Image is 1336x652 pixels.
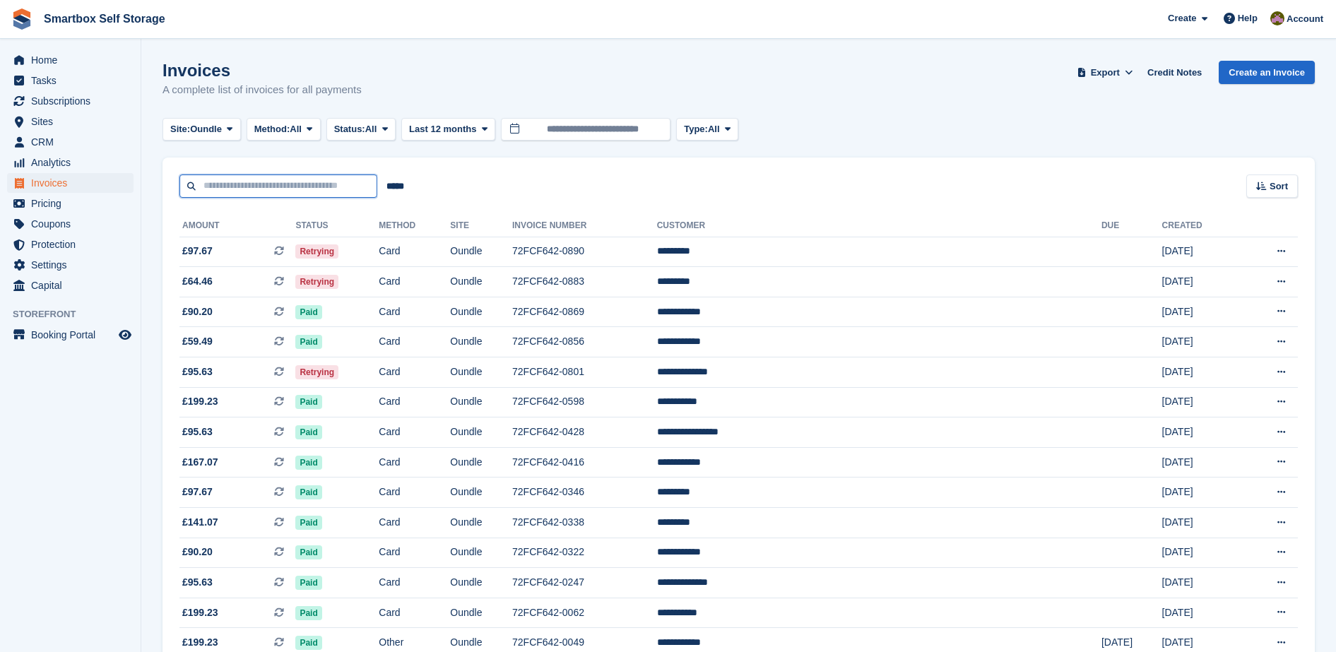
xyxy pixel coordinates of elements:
td: Card [379,447,450,478]
a: menu [7,173,134,193]
a: Credit Notes [1142,61,1207,84]
span: £141.07 [182,515,218,530]
td: 72FCF642-0322 [512,538,657,568]
button: Status: All [326,118,396,141]
a: menu [7,235,134,254]
td: [DATE] [1162,478,1241,508]
td: 72FCF642-0338 [512,508,657,538]
span: Sort [1270,179,1288,194]
td: [DATE] [1162,237,1241,267]
td: 72FCF642-0062 [512,598,657,628]
span: Status: [334,122,365,136]
td: Oundle [450,237,512,267]
span: Coupons [31,214,116,234]
a: menu [7,325,134,345]
span: Paid [295,636,321,650]
td: 72FCF642-0801 [512,357,657,388]
td: Card [379,297,450,327]
td: 72FCF642-0856 [512,327,657,357]
span: Home [31,50,116,70]
td: [DATE] [1162,568,1241,598]
th: Invoice Number [512,215,657,237]
a: menu [7,91,134,111]
span: £199.23 [182,635,218,650]
td: Card [379,267,450,297]
a: menu [7,50,134,70]
td: Oundle [450,267,512,297]
th: Status [295,215,379,237]
h1: Invoices [162,61,362,80]
td: Card [379,508,450,538]
span: £64.46 [182,274,213,289]
td: [DATE] [1162,387,1241,417]
th: Site [450,215,512,237]
span: Paid [295,456,321,470]
td: Card [379,237,450,267]
span: Retrying [295,365,338,379]
a: menu [7,112,134,131]
a: Create an Invoice [1219,61,1315,84]
span: £95.63 [182,425,213,439]
td: Card [379,387,450,417]
td: [DATE] [1162,538,1241,568]
span: Site: [170,122,190,136]
span: Export [1091,66,1120,80]
a: menu [7,153,134,172]
span: Type: [684,122,708,136]
span: Retrying [295,275,338,289]
span: £59.49 [182,334,213,349]
td: 72FCF642-0883 [512,267,657,297]
button: Type: All [676,118,738,141]
a: Smartbox Self Storage [38,7,171,30]
span: All [708,122,720,136]
td: Oundle [450,297,512,327]
td: Card [379,327,450,357]
td: Oundle [450,327,512,357]
span: £95.63 [182,364,213,379]
span: £199.23 [182,394,218,409]
td: Card [379,598,450,628]
span: £90.20 [182,304,213,319]
td: Card [379,568,450,598]
th: Method [379,215,450,237]
span: Invoices [31,173,116,193]
button: Last 12 months [401,118,495,141]
span: £90.20 [182,545,213,559]
span: Settings [31,255,116,275]
td: 72FCF642-0869 [512,297,657,327]
td: Oundle [450,598,512,628]
span: Paid [295,425,321,439]
img: Kayleigh Devlin [1270,11,1284,25]
td: Oundle [450,387,512,417]
td: 72FCF642-0346 [512,478,657,508]
td: 72FCF642-0598 [512,387,657,417]
td: 72FCF642-0428 [512,417,657,448]
a: menu [7,71,134,90]
td: Card [379,417,450,448]
span: Paid [295,606,321,620]
span: £97.67 [182,485,213,499]
span: Method: [254,122,290,136]
td: Card [379,357,450,388]
td: [DATE] [1162,297,1241,327]
span: Account [1287,12,1323,26]
span: Paid [295,395,321,409]
span: Help [1238,11,1258,25]
span: Last 12 months [409,122,476,136]
span: Create [1168,11,1196,25]
td: Oundle [450,447,512,478]
span: Paid [295,576,321,590]
td: Oundle [450,538,512,568]
td: 72FCF642-0890 [512,237,657,267]
td: [DATE] [1162,508,1241,538]
span: Sites [31,112,116,131]
td: [DATE] [1162,447,1241,478]
button: Site: Oundle [162,118,241,141]
td: [DATE] [1162,417,1241,448]
td: Card [379,538,450,568]
span: Subscriptions [31,91,116,111]
td: [DATE] [1162,267,1241,297]
span: £95.63 [182,575,213,590]
span: Tasks [31,71,116,90]
td: 72FCF642-0247 [512,568,657,598]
